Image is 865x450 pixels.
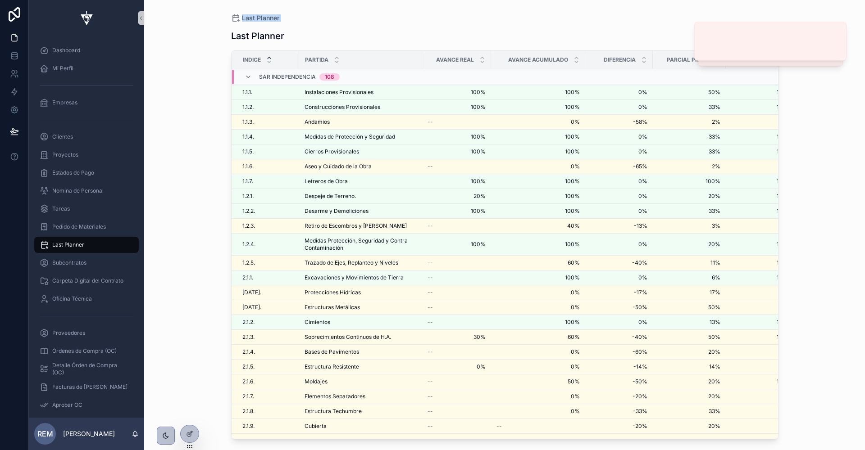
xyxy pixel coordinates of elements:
[428,333,486,341] a: 30%
[242,363,294,370] a: 2.1.5.
[305,133,417,140] a: Medidas de Protección y Seguridad
[496,363,580,370] span: 0%
[305,148,359,155] span: Cierros Provisionales
[428,274,486,281] a: --
[726,133,792,140] a: 100%
[496,133,580,140] a: 100%
[726,103,792,111] a: 100%
[52,151,78,158] span: Proyectos
[242,163,254,170] span: 1.1.6.
[726,319,792,326] a: 100%
[658,118,720,126] a: 2%
[726,193,792,200] span: 100%
[305,163,372,170] span: Aseo y Cuidado de la Obra
[658,133,720,140] a: 33%
[591,348,647,355] a: -60%
[428,241,486,248] a: 100%
[305,207,369,215] span: Desarme y Demoliciones
[658,304,720,311] a: 50%
[726,163,792,170] span: 65%
[496,259,580,266] a: 60%
[29,36,144,418] div: scrollable content
[658,222,720,229] span: 3%
[726,241,792,248] a: 100%
[726,304,792,311] a: 50%
[726,274,792,281] span: 100%
[305,222,417,229] a: Retiro de Escombros y [PERSON_NAME]
[305,259,417,266] a: Trazado de Ejes, Replanteo y Niveles
[305,237,417,252] a: Medidas Protección, Seguridad y Contra Contaminación
[428,103,486,111] a: 100%
[591,259,647,266] a: -40%
[428,193,486,200] span: 20%
[591,304,647,311] span: -50%
[726,148,792,155] a: 100%
[242,89,294,96] a: 1.1.1.
[496,289,580,296] span: 0%
[658,207,720,215] a: 33%
[242,118,254,126] span: 1.1.3.
[428,289,486,296] a: --
[658,289,720,296] span: 17%
[305,178,417,185] a: Letreros de Obra
[496,274,580,281] a: 100%
[658,89,720,96] a: 50%
[305,274,417,281] a: Excavaciones y Movimientos de Tierra
[428,178,486,185] span: 100%
[496,178,580,185] a: 100%
[305,163,417,170] a: Aseo y Cuidado de la Obra
[496,348,580,355] a: 0%
[242,163,294,170] a: 1.1.6.
[726,222,792,229] span: 53%
[726,348,792,355] a: 60%
[242,89,252,96] span: 1.1.1.
[658,103,720,111] a: 33%
[428,348,433,355] span: --
[242,118,294,126] a: 1.1.3.
[591,163,647,170] span: -65%
[496,89,580,96] a: 100%
[242,289,294,296] a: [DATE].
[242,304,261,311] span: [DATE].
[591,89,647,96] a: 0%
[658,348,720,355] span: 20%
[496,304,580,311] a: 0%
[726,178,792,185] span: 100%
[496,118,580,126] a: 0%
[242,274,253,281] span: 2.1.1.
[658,319,720,326] a: 13%
[591,148,647,155] a: 0%
[496,319,580,326] a: 100%
[242,178,294,185] a: 1.1.7.
[591,222,647,229] a: -13%
[591,241,647,248] a: 0%
[658,259,720,266] a: 11%
[428,274,433,281] span: --
[726,259,792,266] a: 100%
[242,241,255,248] span: 1.2.4.
[591,289,647,296] a: -17%
[305,333,417,341] a: Sobrecimientos Continuos de H.A.
[305,363,417,370] a: Estructura Resistente
[34,165,139,181] a: Estados de Pago
[76,11,97,25] img: App logo
[428,289,433,296] span: --
[591,333,647,341] span: -40%
[52,259,86,266] span: Subcontratos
